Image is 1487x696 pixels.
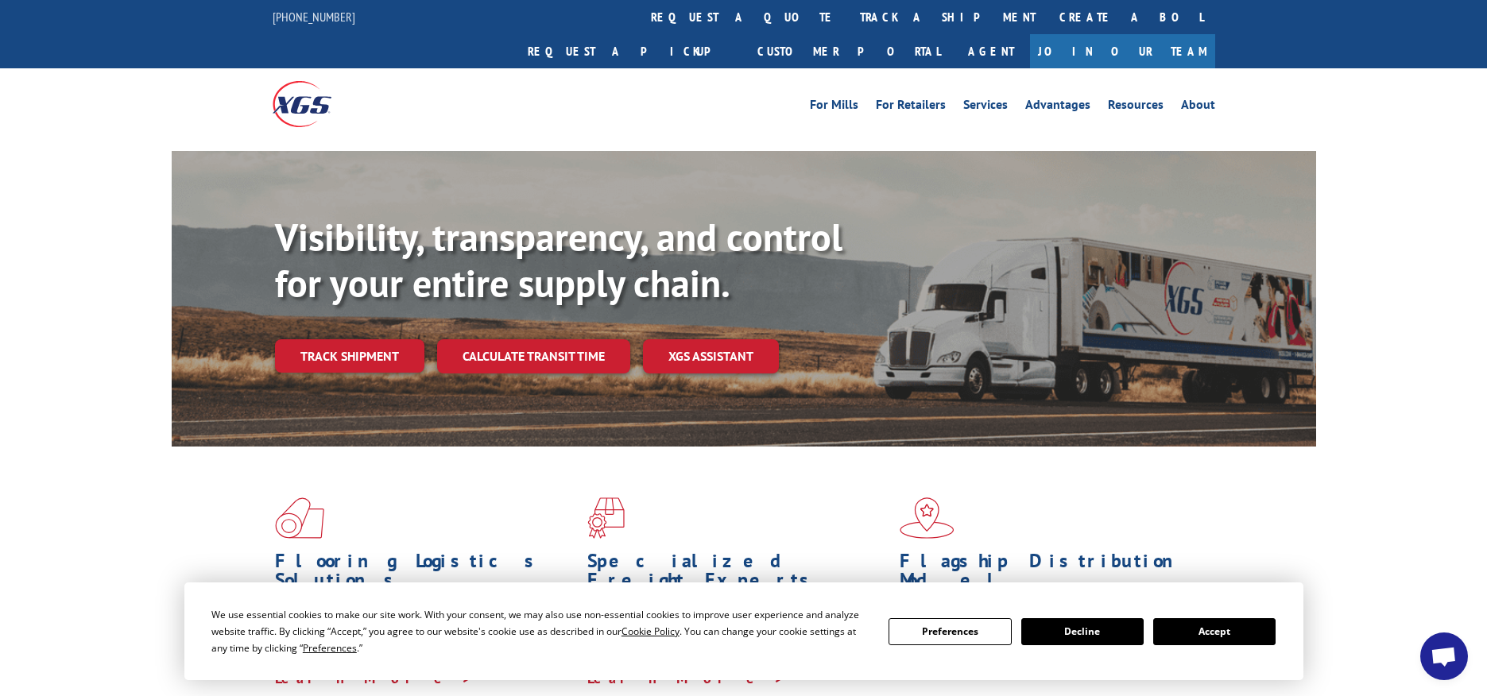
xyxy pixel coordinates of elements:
a: Join Our Team [1030,34,1215,68]
a: For Mills [810,99,858,116]
h1: Specialized Freight Experts [587,551,888,597]
a: Services [963,99,1008,116]
a: Resources [1108,99,1164,116]
div: We use essential cookies to make our site work. With your consent, we may also use non-essential ... [211,606,869,656]
a: Customer Portal [745,34,952,68]
img: xgs-icon-total-supply-chain-intelligence-red [275,497,324,539]
a: Calculate transit time [437,339,630,373]
a: Request a pickup [516,34,745,68]
a: [PHONE_NUMBER] [273,9,355,25]
a: Learn More > [275,669,473,687]
button: Preferences [889,618,1011,645]
a: XGS ASSISTANT [643,339,779,373]
button: Accept [1153,618,1276,645]
a: Track shipment [275,339,424,373]
span: Cookie Policy [622,624,680,638]
a: For Retailers [876,99,946,116]
a: About [1181,99,1215,116]
img: xgs-icon-flagship-distribution-model-red [900,497,955,539]
h1: Flagship Distribution Model [900,551,1200,597]
h1: Flooring Logistics Solutions [275,551,575,597]
span: Preferences [303,641,357,655]
div: Open chat [1420,632,1468,680]
b: Visibility, transparency, and control for your entire supply chain. [275,212,842,307]
a: Agent [952,34,1030,68]
a: Learn More > [587,669,785,687]
img: xgs-icon-focused-on-flooring-red [587,497,625,539]
a: Advantages [1025,99,1090,116]
div: Cookie Consent Prompt [184,582,1303,680]
button: Decline [1021,618,1144,645]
